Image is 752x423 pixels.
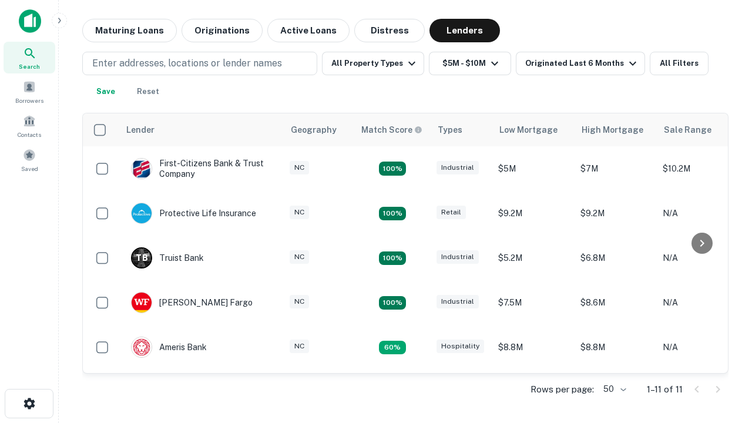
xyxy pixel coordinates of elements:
[599,381,628,398] div: 50
[92,56,282,70] p: Enter addresses, locations or lender names
[429,52,511,75] button: $5M - $10M
[575,191,657,236] td: $9.2M
[4,76,55,108] a: Borrowers
[354,113,431,146] th: Capitalize uses an advanced AI algorithm to match your search with the best lender. The match sco...
[131,203,256,224] div: Protective Life Insurance
[290,161,309,174] div: NC
[516,52,645,75] button: Originated Last 6 Months
[131,158,272,179] div: First-citizens Bank & Trust Company
[379,341,406,355] div: Matching Properties: 1, hasApolloMatch: undefined
[492,236,575,280] td: $5.2M
[575,236,657,280] td: $6.8M
[379,251,406,266] div: Matching Properties: 3, hasApolloMatch: undefined
[290,295,309,308] div: NC
[19,62,40,71] span: Search
[4,42,55,73] a: Search
[182,19,263,42] button: Originations
[492,370,575,414] td: $9.2M
[575,370,657,414] td: $9.2M
[131,292,253,313] div: [PERSON_NAME] Fargo
[132,337,152,357] img: picture
[19,9,41,33] img: capitalize-icon.png
[82,19,177,42] button: Maturing Loans
[82,52,317,75] button: Enter addresses, locations or lender names
[132,293,152,313] img: picture
[129,80,167,103] button: Reset
[361,123,420,136] h6: Match Score
[4,110,55,142] a: Contacts
[429,19,500,42] button: Lenders
[4,144,55,176] a: Saved
[290,250,309,264] div: NC
[531,382,594,397] p: Rows per page:
[575,146,657,191] td: $7M
[131,337,207,358] div: Ameris Bank
[575,280,657,325] td: $8.6M
[322,52,424,75] button: All Property Types
[647,382,683,397] p: 1–11 of 11
[492,146,575,191] td: $5M
[525,56,640,70] div: Originated Last 6 Months
[132,203,152,223] img: picture
[437,206,466,219] div: Retail
[437,295,479,308] div: Industrial
[15,96,43,105] span: Borrowers
[437,340,484,353] div: Hospitality
[650,52,709,75] button: All Filters
[582,123,643,137] div: High Mortgage
[575,113,657,146] th: High Mortgage
[290,340,309,353] div: NC
[361,123,422,136] div: Capitalize uses an advanced AI algorithm to match your search with the best lender. The match sco...
[18,130,41,139] span: Contacts
[136,252,147,264] p: T B
[693,329,752,385] iframe: Chat Widget
[132,159,152,179] img: picture
[126,123,155,137] div: Lender
[492,325,575,370] td: $8.8M
[284,113,354,146] th: Geography
[437,161,479,174] div: Industrial
[291,123,337,137] div: Geography
[131,247,204,268] div: Truist Bank
[664,123,711,137] div: Sale Range
[431,113,492,146] th: Types
[492,280,575,325] td: $7.5M
[290,206,309,219] div: NC
[379,162,406,176] div: Matching Properties: 2, hasApolloMatch: undefined
[354,19,425,42] button: Distress
[492,113,575,146] th: Low Mortgage
[379,207,406,221] div: Matching Properties: 2, hasApolloMatch: undefined
[492,191,575,236] td: $9.2M
[267,19,350,42] button: Active Loans
[21,164,38,173] span: Saved
[499,123,558,137] div: Low Mortgage
[87,80,125,103] button: Save your search to get updates of matches that match your search criteria.
[437,250,479,264] div: Industrial
[438,123,462,137] div: Types
[119,113,284,146] th: Lender
[575,325,657,370] td: $8.8M
[379,296,406,310] div: Matching Properties: 2, hasApolloMatch: undefined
